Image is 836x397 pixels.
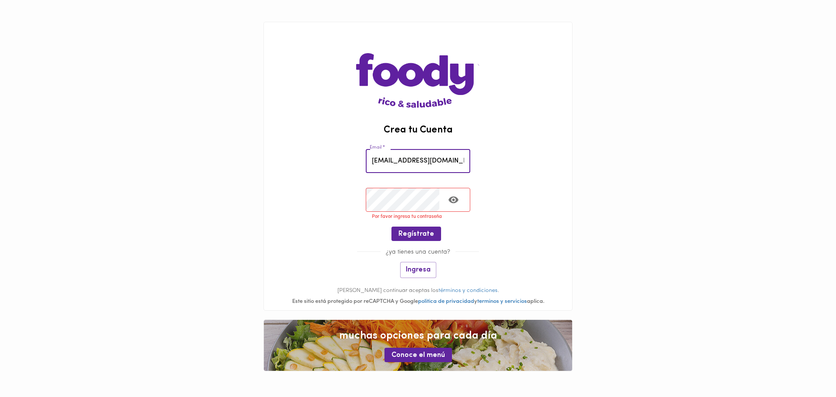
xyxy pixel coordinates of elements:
span: Conoce el menú [391,351,445,360]
p: [PERSON_NAME] continuar aceptas los . [264,287,572,295]
h2: Crea tu Cuenta [264,125,572,136]
span: Ingresa [406,266,431,274]
iframe: Messagebird Livechat Widget [785,346,827,388]
span: ¿ya tienes una cuenta? [381,249,455,255]
span: Regístrate [398,230,434,238]
div: Este sitio está protegido por reCAPTCHA y Google y aplica. [264,298,572,306]
a: términos y condiciones [438,288,498,293]
button: Ingresa [400,262,436,278]
button: Regístrate [391,227,441,241]
span: muchas opciones para cada día [273,329,563,343]
input: pepitoperez@gmail.com [366,149,470,173]
a: politica de privacidad [418,299,474,304]
img: logo-main-page.png [356,22,479,108]
button: Toggle password visibility [443,189,464,210]
a: terminos y servicios [477,299,527,304]
button: Conoce el menú [384,348,452,362]
p: Por favor ingresa tu contraseña [372,213,476,221]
